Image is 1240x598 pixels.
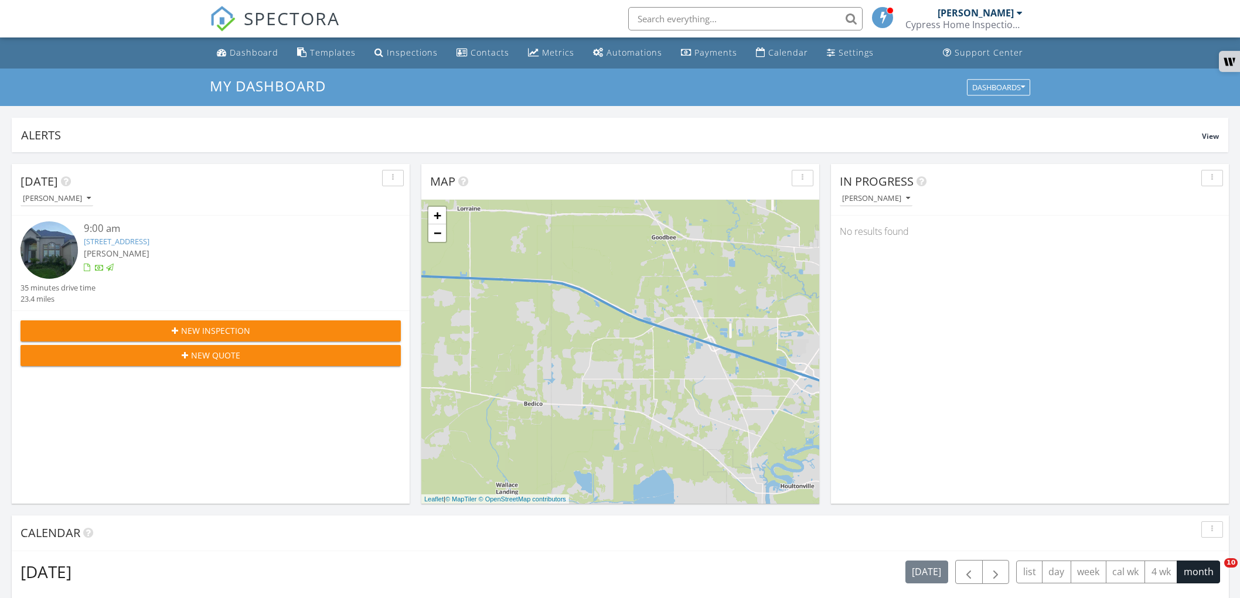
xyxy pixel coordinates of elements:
[212,42,283,64] a: Dashboard
[244,6,340,30] span: SPECTORA
[452,42,514,64] a: Contacts
[831,216,1229,247] div: No results found
[21,282,96,293] div: 35 minutes drive time
[310,47,356,58] div: Templates
[1106,561,1146,583] button: cal wk
[842,194,910,203] div: [PERSON_NAME]
[982,560,1010,584] button: Next month
[84,221,369,236] div: 9:00 am
[191,349,240,361] span: New Quote
[1202,131,1219,141] span: View
[1042,561,1071,583] button: day
[955,47,1023,58] div: Support Center
[23,194,91,203] div: [PERSON_NAME]
[822,42,878,64] a: Settings
[967,79,1030,95] button: Dashboards
[972,83,1025,91] div: Dashboards
[1144,561,1177,583] button: 4 wk
[210,16,340,40] a: SPECTORA
[676,42,742,64] a: Payments
[1224,558,1238,568] span: 10
[21,173,58,189] span: [DATE]
[628,7,863,30] input: Search everything...
[421,494,569,504] div: |
[839,47,874,58] div: Settings
[694,47,737,58] div: Payments
[938,7,1014,19] div: [PERSON_NAME]
[21,127,1202,143] div: Alerts
[840,173,914,189] span: In Progress
[542,47,574,58] div: Metrics
[84,236,149,247] a: [STREET_ADDRESS]
[370,42,442,64] a: Inspections
[210,76,326,95] span: My Dashboard
[230,47,278,58] div: Dashboard
[1177,561,1220,583] button: month
[21,293,96,305] div: 23.4 miles
[21,560,71,583] h2: [DATE]
[430,173,455,189] span: Map
[428,224,446,242] a: Zoom out
[387,47,438,58] div: Inspections
[751,42,813,64] a: Calendar
[292,42,360,64] a: Templates
[84,248,149,259] span: [PERSON_NAME]
[21,525,80,541] span: Calendar
[21,320,401,341] button: New Inspection
[588,42,667,64] a: Automations (Basic)
[428,207,446,224] a: Zoom in
[471,47,509,58] div: Contacts
[21,345,401,366] button: New Quote
[21,191,93,207] button: [PERSON_NAME]
[21,221,401,305] a: 9:00 am [STREET_ADDRESS] [PERSON_NAME] 35 minutes drive time 23.4 miles
[445,496,477,503] a: © MapTiler
[955,560,983,584] button: Previous month
[210,6,236,32] img: The Best Home Inspection Software - Spectora
[479,496,566,503] a: © OpenStreetMap contributors
[607,47,662,58] div: Automations
[1071,561,1106,583] button: week
[21,221,78,279] img: image_processing20250828761hrui9.jpeg
[181,324,250,337] span: New Inspection
[905,19,1023,30] div: Cypress Home Inspections LLC
[424,496,444,503] a: Leaflet
[905,561,948,583] button: [DATE]
[768,47,808,58] div: Calendar
[938,42,1028,64] a: Support Center
[1200,558,1228,586] iframe: Intercom live chat
[1016,561,1043,583] button: list
[523,42,579,64] a: Metrics
[840,191,912,207] button: [PERSON_NAME]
